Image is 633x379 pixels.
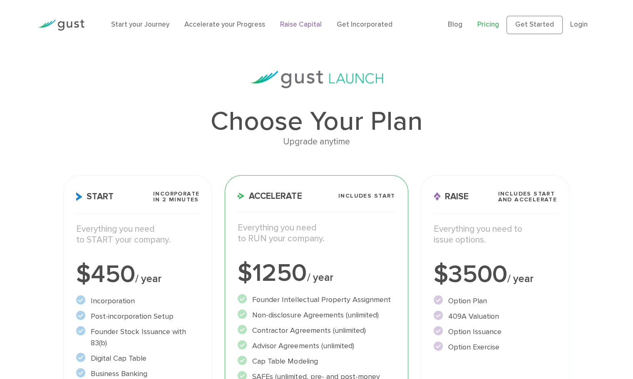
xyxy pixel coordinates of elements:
[76,326,200,349] li: Founder Stock Issuance with 83(b)
[250,71,383,88] img: gust-launch-logos.svg
[434,311,557,322] li: 409A Valuation
[76,311,200,322] li: Post-incorporation Setup
[434,342,557,353] li: Option Exercise
[238,192,302,201] span: Accelerate
[477,20,499,29] a: Pricing
[238,325,395,336] li: Contractor Agreements (unlimited)
[506,16,563,34] a: Get Started
[434,224,557,246] p: Everything you need to issue options.
[434,192,441,201] img: Raise Icon
[337,20,392,29] a: Get Incorporated
[38,20,84,31] img: Gust Logo
[238,193,245,199] img: Accelerate Icon
[434,295,557,307] li: Option Plan
[135,272,161,285] span: / year
[76,192,114,201] span: Start
[238,356,395,367] li: Cap Table Modeling
[238,310,395,321] li: Non-disclosure Agreements (unlimited)
[63,135,570,149] div: Upgrade anytime
[498,191,557,203] span: Includes START and ACCELERATE
[238,294,395,305] li: Founder Intellectual Property Assignment
[280,20,322,29] a: Raise Capital
[76,295,200,307] li: Incorporation
[238,340,395,352] li: Advisor Agreements (unlimited)
[448,20,462,29] a: Blog
[434,326,557,337] li: Option Issuance
[63,108,570,135] h1: Choose Your Plan
[238,223,395,245] p: Everything you need to RUN your company.
[153,191,199,203] span: Incorporate in 2 Minutes
[307,271,333,284] span: / year
[507,272,534,285] span: / year
[238,261,395,286] div: $1250
[570,20,588,29] a: Login
[184,20,265,29] a: Accelerate your Progress
[434,192,469,201] span: Raise
[76,192,82,201] img: Start Icon X2
[111,20,169,29] a: Start your Journey
[76,262,200,287] div: $450
[76,224,200,246] p: Everything you need to START your company.
[434,262,557,287] div: $3500
[338,193,395,199] span: Includes START
[76,353,200,364] li: Digital Cap Table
